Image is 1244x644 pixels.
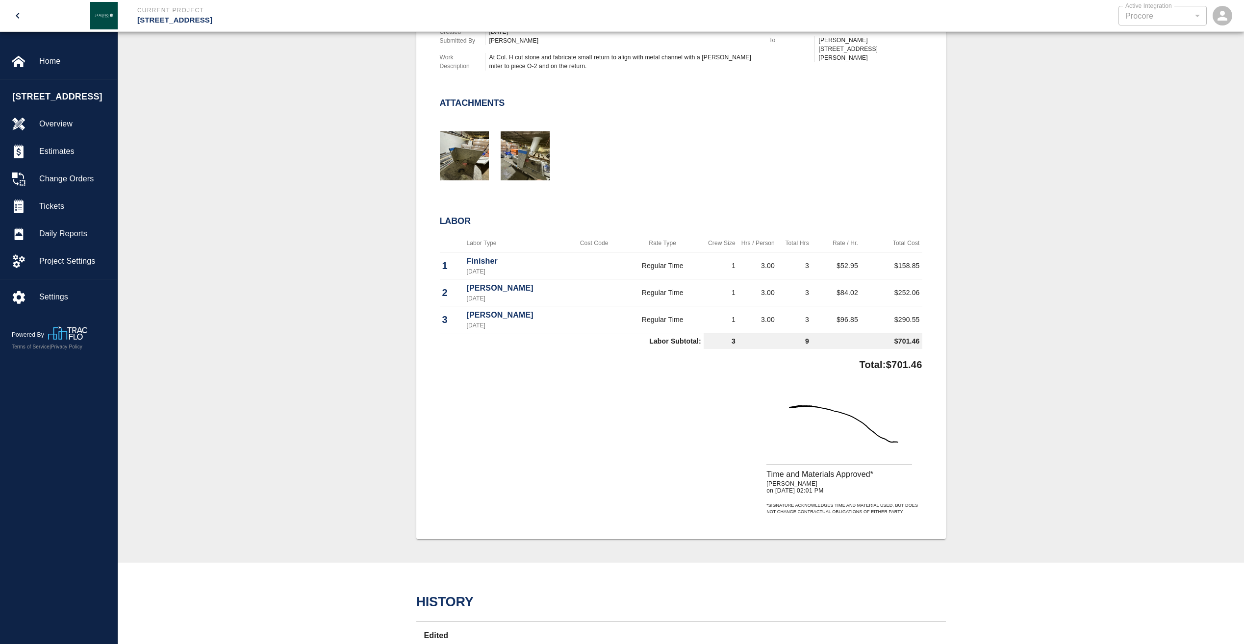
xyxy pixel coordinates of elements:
p: 3 [442,312,462,327]
span: | [50,344,51,349]
span: [STREET_ADDRESS] [12,90,112,103]
th: Total Cost [861,234,922,252]
td: 1 [704,252,738,279]
img: Janeiro Inc [90,2,118,29]
p: [PERSON_NAME] [467,282,564,294]
td: $96.85 [812,306,861,333]
th: Rate Type [621,234,703,252]
p: To [769,36,814,45]
span: Project Settings [39,255,109,267]
td: Labor Subtotal: [440,333,704,349]
td: $701.46 [812,333,922,349]
td: $84.02 [812,279,861,306]
p: Powered By [12,330,48,339]
td: 1 [704,279,738,306]
div: Procore [1125,10,1200,22]
p: Current Project [137,6,675,15]
td: 3.00 [738,306,777,333]
p: [STREET_ADDRESS][PERSON_NAME] [819,45,922,62]
th: Crew Size [704,234,738,252]
h2: Attachments [440,98,505,109]
td: 1 [704,306,738,333]
td: 3 [777,306,812,333]
th: Total Hrs [777,234,812,252]
h2: History [416,594,946,610]
iframe: Chat Widget [1195,597,1244,644]
p: [DATE] [467,267,564,276]
th: Hrs / Person [738,234,777,252]
td: 3.00 [738,252,777,279]
a: Terms of Service [12,344,50,349]
td: 3 [704,333,738,349]
span: Tickets [39,200,109,212]
p: Submitted By [440,36,485,45]
a: Privacy Policy [51,344,82,349]
div: [PERSON_NAME] [489,36,758,45]
p: [PERSON_NAME] [467,309,564,321]
img: thumbnail [501,131,550,180]
p: [PERSON_NAME] [819,36,922,45]
span: Overview [39,118,109,130]
td: $158.85 [861,252,922,279]
p: * Signature acknowledges time and material used, but does not change contractual obligations of e... [766,502,922,516]
td: 3 [777,252,812,279]
img: signature [766,392,912,465]
p: Total: $701.46 [859,353,922,372]
td: $52.95 [812,252,861,279]
p: Edited [424,630,767,644]
th: Labor Type [464,234,567,252]
img: TracFlo [48,326,87,340]
td: Regular Time [621,306,703,333]
span: Change Orders [39,173,109,185]
span: Settings [39,291,109,303]
div: At Col. H cut stone and fabricate small return to align with metal channel with a [PERSON_NAME] m... [489,53,758,71]
span: Home [39,55,109,67]
p: [DATE] [467,321,564,330]
div: [DATE] [489,27,758,36]
td: 9 [738,333,812,349]
p: Finisher [467,255,564,267]
td: Regular Time [621,252,703,279]
td: Regular Time [621,279,703,306]
p: [PERSON_NAME] on [DATE] 02:01 PM [766,480,922,495]
p: 2 [442,285,462,300]
td: $290.55 [861,306,922,333]
p: Created [440,27,485,36]
img: thumbnail [440,131,489,180]
p: Work Description [440,53,485,71]
span: Daily Reports [39,228,109,240]
th: Cost Code [567,234,622,252]
button: open drawer [6,4,29,27]
p: 1 [442,258,462,273]
p: [STREET_ADDRESS] [137,15,675,26]
h2: Labor [440,216,922,227]
span: Estimates [39,146,109,157]
td: 3 [777,279,812,306]
th: Rate / Hr. [812,234,861,252]
td: $252.06 [861,279,922,306]
td: 3.00 [738,279,777,306]
p: Time and Materials Approved* [766,469,922,480]
label: Active Integration [1125,1,1172,10]
p: [DATE] [467,294,564,303]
